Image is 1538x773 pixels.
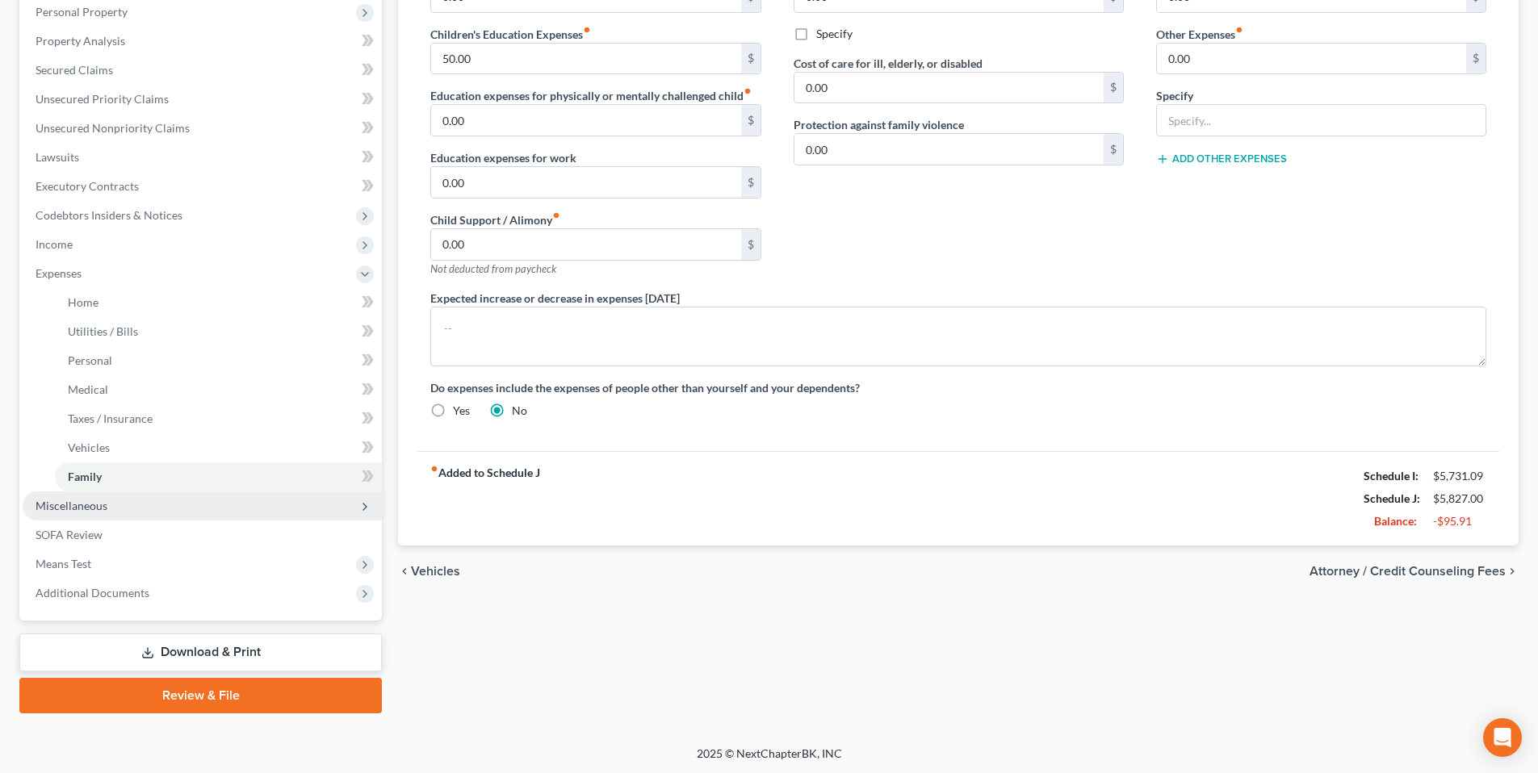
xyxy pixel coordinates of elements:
label: Cost of care for ill, elderly, or disabled [794,55,983,72]
div: $ [741,167,761,198]
label: Do expenses include the expenses of people other than yourself and your dependents? [430,379,1486,396]
div: $ [741,44,761,74]
input: -- [431,105,740,136]
span: Unsecured Priority Claims [36,92,169,106]
strong: Balance: [1374,514,1417,528]
span: SOFA Review [36,528,103,541]
button: Add Other Expenses [1156,153,1287,165]
button: Attorney / Credit Counseling Fees chevron_right [1310,565,1519,578]
span: Vehicles [411,565,460,578]
input: -- [431,44,740,74]
a: Unsecured Priority Claims [23,85,382,114]
a: Executory Contracts [23,172,382,201]
label: Other Expenses [1156,26,1243,43]
input: -- [431,229,740,260]
span: Executory Contracts [36,179,139,193]
span: Secured Claims [36,63,113,77]
label: Specify [1156,87,1193,104]
div: -$95.91 [1433,513,1486,529]
a: SOFA Review [23,520,382,549]
strong: Schedule J: [1364,491,1420,505]
span: Unsecured Nonpriority Claims [36,121,190,135]
i: chevron_right [1506,565,1519,578]
span: Home [68,295,98,309]
span: Means Test [36,557,91,570]
i: chevron_left [398,565,411,578]
span: Utilities / Bills [68,324,138,338]
label: Education expenses for physically or mentally challenged child [430,87,752,104]
a: Lawsuits [23,143,382,172]
input: -- [431,167,740,198]
i: fiber_manual_record [583,26,591,34]
span: Expenses [36,266,82,280]
a: Unsecured Nonpriority Claims [23,114,382,143]
input: -- [794,134,1104,165]
i: fiber_manual_record [430,465,438,473]
div: $ [1104,73,1123,103]
label: Children's Education Expenses [430,26,591,43]
label: No [512,403,527,419]
label: Protection against family violence [794,116,964,133]
a: Review & File [19,678,382,713]
label: Education expenses for work [430,149,576,166]
input: Specify... [1157,105,1486,136]
label: Specify [816,26,853,42]
a: Property Analysis [23,27,382,56]
a: Utilities / Bills [55,317,382,346]
button: chevron_left Vehicles [398,565,460,578]
span: Not deducted from paycheck [430,262,556,275]
span: Additional Documents [36,586,149,600]
div: $ [1104,134,1123,165]
a: Personal [55,346,382,375]
i: fiber_manual_record [552,211,560,219]
span: Taxes / Insurance [68,412,153,425]
a: Secured Claims [23,56,382,85]
span: Family [68,470,102,483]
div: $ [1466,44,1486,74]
label: Expected increase or decrease in expenses [DATE] [430,290,680,307]
span: Miscellaneous [36,499,107,512]
label: Yes [453,403,470,419]
span: Codebtors Insiders & Notices [36,208,182,222]
span: Personal Property [36,5,128,19]
i: fiber_manual_record [744,87,752,95]
i: fiber_manual_record [1235,26,1243,34]
input: -- [1157,44,1466,74]
a: Family [55,462,382,491]
div: $ [741,229,761,260]
strong: Added to Schedule J [430,465,540,533]
a: Download & Print [19,633,382,671]
div: $ [741,105,761,136]
span: Income [36,237,73,251]
label: Child Support / Alimony [430,211,560,228]
span: Lawsuits [36,150,79,164]
input: -- [794,73,1104,103]
a: Home [55,288,382,317]
span: Property Analysis [36,34,125,48]
span: Personal [68,353,112,367]
a: Vehicles [55,433,382,462]
a: Medical [55,375,382,404]
div: $5,827.00 [1433,491,1486,507]
span: Vehicles [68,441,110,454]
div: Open Intercom Messenger [1483,718,1522,757]
span: Medical [68,382,108,396]
span: Attorney / Credit Counseling Fees [1310,565,1506,578]
a: Taxes / Insurance [55,404,382,433]
div: $5,731.09 [1433,468,1486,484]
strong: Schedule I: [1364,469,1419,483]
